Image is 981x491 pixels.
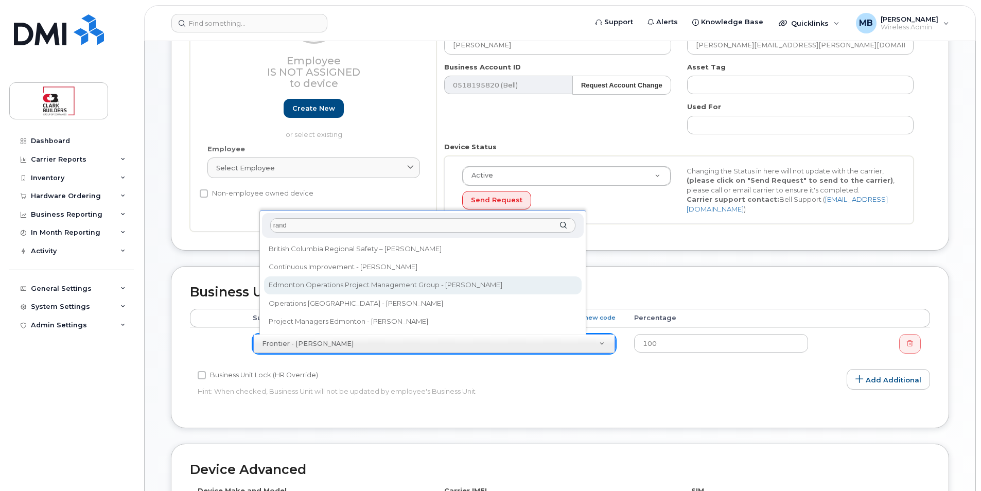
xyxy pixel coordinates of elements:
[265,277,581,293] div: Edmonton Operations Project Management Group - [PERSON_NAME]
[936,446,973,483] iframe: Messenger Launcher
[265,313,581,329] div: Project Managers Edmonton - [PERSON_NAME]
[265,259,581,275] div: Continuous Improvement - [PERSON_NAME]
[265,295,581,311] div: Operations [GEOGRAPHIC_DATA] - [PERSON_NAME]
[265,241,581,257] div: British Columbia Regional Safety – [PERSON_NAME]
